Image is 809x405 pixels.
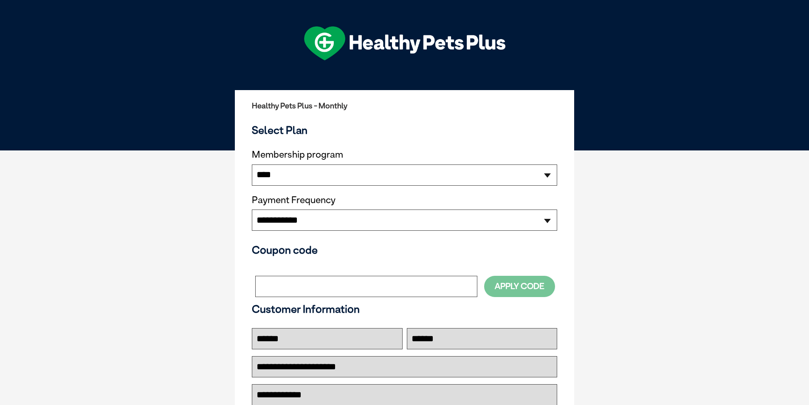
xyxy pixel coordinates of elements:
h2: Healthy Pets Plus - Monthly [252,102,557,110]
h3: Select Plan [252,124,557,136]
label: Payment Frequency [252,195,335,206]
img: hpp-logo-landscape-green-white.png [304,26,505,60]
h3: Customer Information [252,303,557,315]
label: Membership program [252,149,557,160]
h3: Coupon code [252,244,557,256]
button: Apply Code [484,276,555,297]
